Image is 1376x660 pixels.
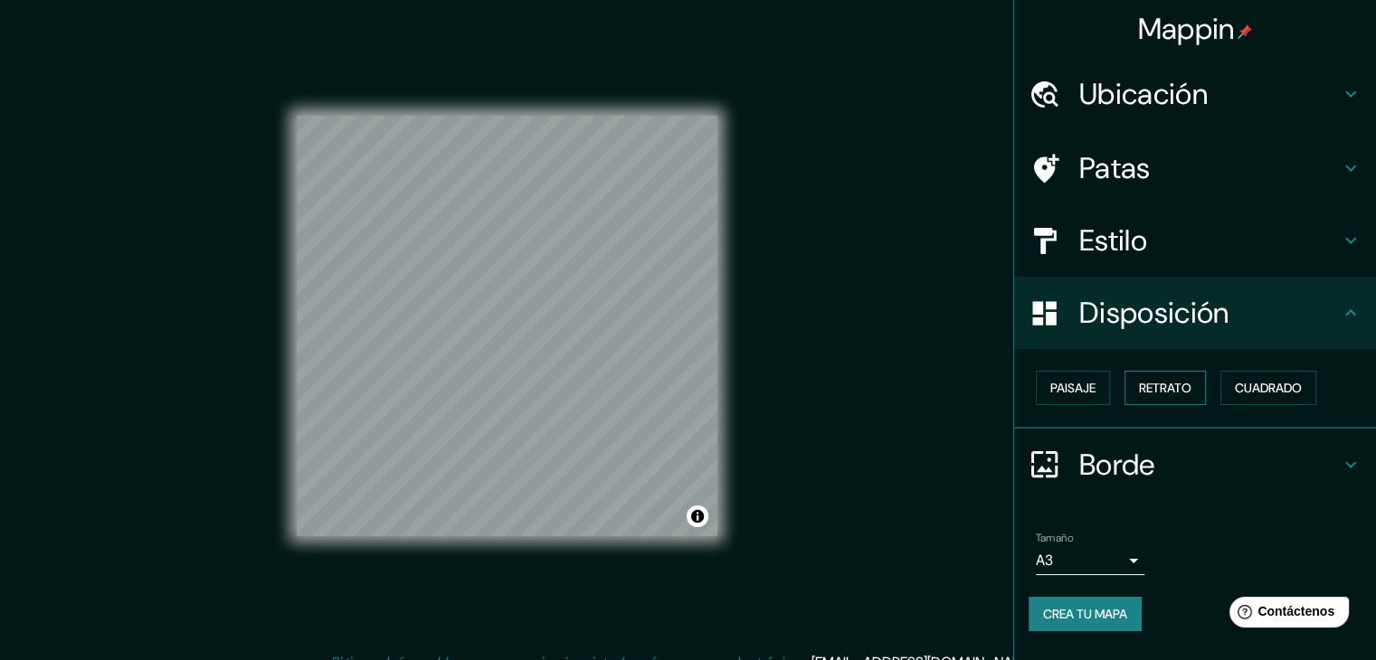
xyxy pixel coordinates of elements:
[1079,294,1229,332] font: Disposición
[1079,446,1155,484] font: Borde
[1050,380,1096,396] font: Paisaje
[1125,371,1206,405] button: Retrato
[1014,132,1376,204] div: Patas
[1014,429,1376,501] div: Borde
[1220,371,1316,405] button: Cuadrado
[1014,58,1376,130] div: Ubicación
[1036,531,1073,545] font: Tamaño
[297,116,717,536] canvas: Mapa
[1036,551,1053,570] font: A3
[687,505,708,527] button: Activar o desactivar atribución
[1079,222,1147,259] font: Estilo
[1215,589,1356,640] iframe: Lanzador de widgets de ayuda
[1238,24,1252,39] img: pin-icon.png
[1014,204,1376,277] div: Estilo
[1036,546,1144,575] div: A3
[1043,606,1127,622] font: Crea tu mapa
[1079,149,1151,187] font: Patas
[1139,380,1191,396] font: Retrato
[1079,75,1208,113] font: Ubicación
[1235,380,1302,396] font: Cuadrado
[1036,371,1110,405] button: Paisaje
[1014,277,1376,349] div: Disposición
[1029,597,1142,631] button: Crea tu mapa
[1138,10,1235,48] font: Mappin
